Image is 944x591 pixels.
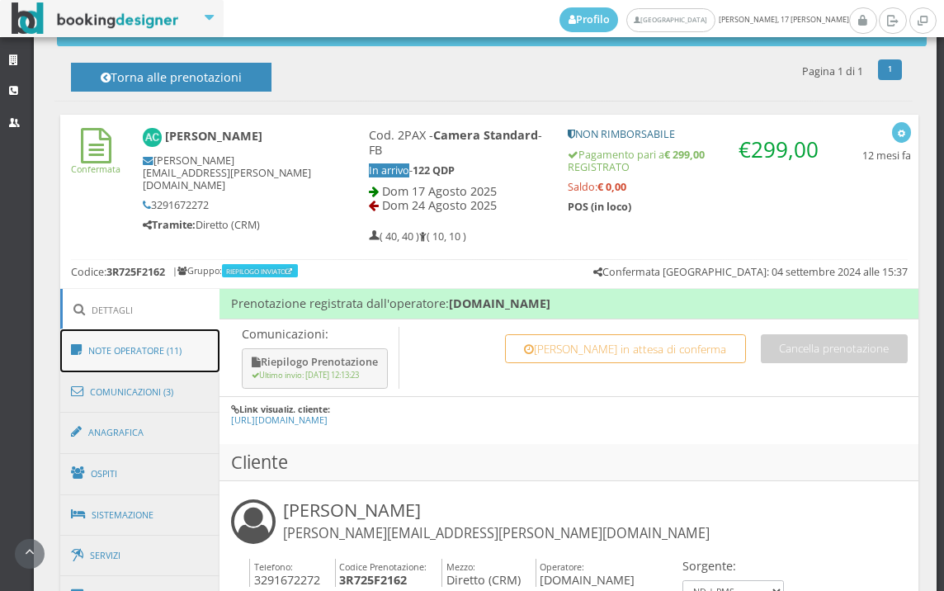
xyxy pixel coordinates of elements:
a: Servizi [60,535,220,577]
h4: Torna alle prenotazioni [89,70,253,96]
span: In arrivo [369,163,409,177]
small: Telefono: [254,560,293,573]
a: Comunicazioni (3) [60,371,220,414]
h4: Diretto (CRM) [441,559,521,588]
h5: 3291672272 [143,199,313,211]
h5: Codice: [71,266,165,278]
strong: € 299,00 [664,148,705,162]
img: BookingDesigner.com [12,2,179,35]
b: [PERSON_NAME] [165,129,262,144]
h5: Confermata [GEOGRAPHIC_DATA]: 04 settembre 2024 alle 15:37 [593,266,908,278]
p: Comunicazioni: [242,327,391,341]
span: € [739,135,819,164]
a: Note Operatore (11) [60,329,220,372]
h3: Cliente [219,444,918,481]
h5: ( 40, 40 ) ( 10, 10 ) [369,230,466,243]
button: Torna alle prenotazioni [71,63,271,92]
a: Ospiti [60,452,220,495]
h5: Pagamento pari a REGISTRATO [568,149,824,173]
span: Dom 17 Agosto 2025 [382,183,497,199]
b: [DOMAIN_NAME] [449,295,550,311]
h4: 3291672272 [249,559,320,588]
b: Tramite: [143,218,196,232]
h5: Saldo: [568,181,824,193]
b: Link visualiz. cliente: [239,403,330,415]
button: Cancella prenotazione [761,334,908,363]
a: Profilo [559,7,619,32]
h5: [PERSON_NAME][EMAIL_ADDRESS][PERSON_NAME][DOMAIN_NAME] [143,154,313,191]
a: RIEPILOGO INVIATO [226,267,295,276]
button: [PERSON_NAME] in attesa di conferma [505,334,746,363]
small: [PERSON_NAME][EMAIL_ADDRESS][PERSON_NAME][DOMAIN_NAME] [283,524,710,542]
h5: 12 mesi fa [862,149,911,162]
a: Anagrafica [60,411,220,454]
b: 122 QDP [413,163,455,177]
h5: Pagina 1 di 1 [802,65,863,78]
b: POS (in loco) [568,200,631,214]
h4: Prenotazione registrata dall'operatore: [219,289,918,319]
span: [PERSON_NAME], 17 [PERSON_NAME] [559,7,849,32]
strong: € 0,00 [597,180,626,194]
a: Dettagli [60,289,220,331]
a: [GEOGRAPHIC_DATA] [626,8,715,32]
h6: | Gruppo: [172,266,300,277]
h5: NON RIMBORSABILE [568,128,824,140]
span: Dom 24 Agosto 2025 [382,197,497,213]
a: [URL][DOMAIN_NAME] [231,414,328,426]
b: Camera Standard [433,127,538,143]
img: Angela Corbosiero [143,128,162,147]
h3: [PERSON_NAME] [283,499,710,542]
span: 299,00 [751,135,819,164]
small: Ultimo invio: [DATE] 12:13:23 [252,370,359,381]
h5: - [369,164,546,177]
small: Operatore: [540,560,584,573]
b: 3R725F2162 [106,265,165,279]
small: Mezzo: [446,560,475,573]
h4: Sorgente: [682,559,784,573]
a: 1 [878,59,902,81]
h4: Cod. 2PAX - - FB [369,128,546,157]
h5: Diretto (CRM) [143,219,313,231]
h4: [DOMAIN_NAME] [536,559,635,588]
a: Sistemazione [60,494,220,537]
a: Confermata [71,149,120,174]
small: Codice Prenotazione: [339,560,427,573]
button: Riepilogo Prenotazione Ultimo invio: [DATE] 12:13:23 [242,348,388,389]
b: 3R725F2162 [339,572,407,588]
